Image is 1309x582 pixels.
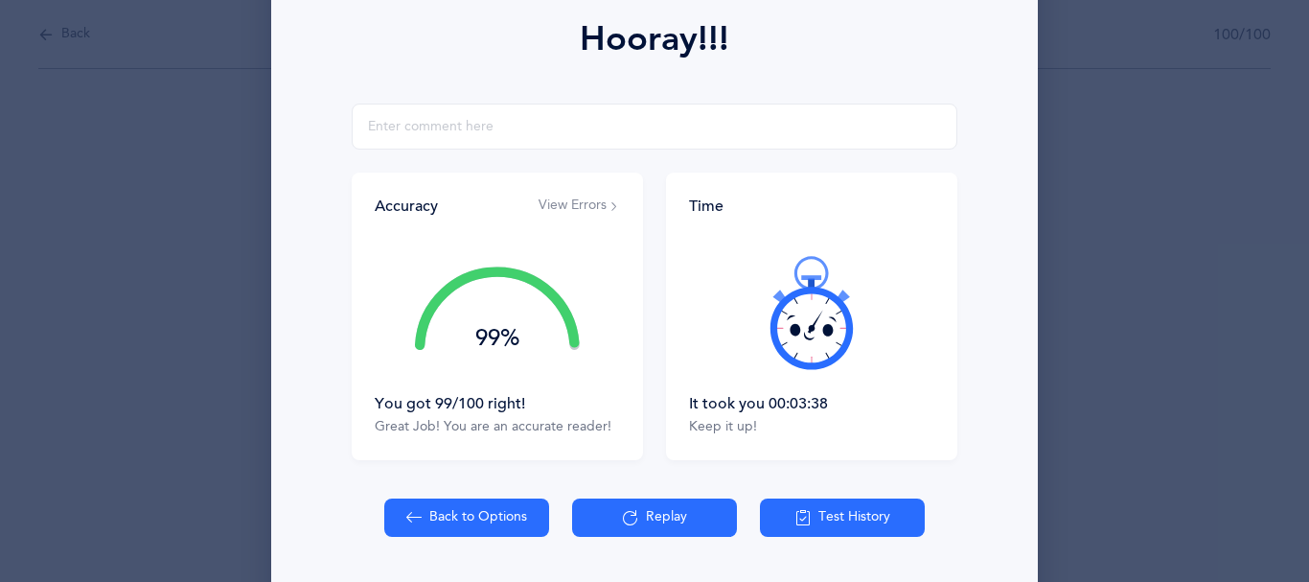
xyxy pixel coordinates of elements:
button: Back to Options [384,499,549,537]
button: View Errors [539,197,620,216]
input: Enter comment here [352,104,957,150]
div: 99% [415,327,580,350]
div: You got 99/100 right! [375,393,620,414]
button: Replay [572,499,737,537]
div: Accuracy [375,196,438,217]
div: It took you 00:03:38 [689,393,934,414]
div: Great Job! You are an accurate reader! [375,418,620,437]
div: Keep it up! [689,418,934,437]
button: Test History [760,499,925,537]
div: Time [689,196,934,217]
div: Hooray!!! [580,13,729,65]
